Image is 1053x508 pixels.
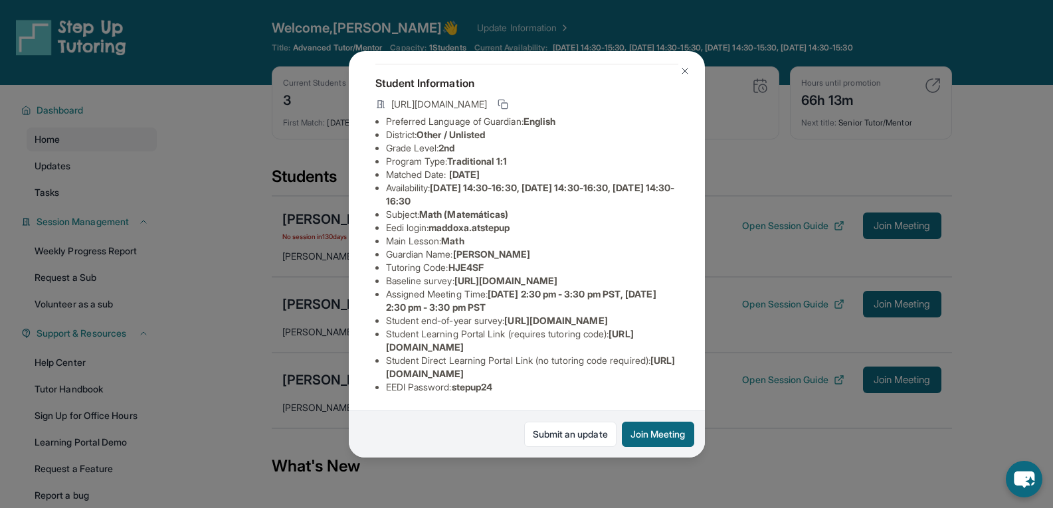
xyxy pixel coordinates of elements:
[386,288,656,313] span: [DATE] 2:30 pm - 3:30 pm PST, [DATE] 2:30 pm - 3:30 pm PST
[419,209,508,220] span: Math (Matemáticas)
[449,169,480,180] span: [DATE]
[386,141,678,155] li: Grade Level:
[386,168,678,181] li: Matched Date:
[622,422,694,447] button: Join Meeting
[429,222,510,233] span: maddoxa.atstepup
[448,262,484,273] span: HJE4SF
[454,275,557,286] span: [URL][DOMAIN_NAME]
[386,182,675,207] span: [DATE] 14:30-16:30, [DATE] 14:30-16:30, [DATE] 14:30-16:30
[386,234,678,248] li: Main Lesson :
[386,128,678,141] li: District:
[386,155,678,168] li: Program Type:
[386,381,678,394] li: EEDI Password :
[391,98,487,111] span: [URL][DOMAIN_NAME]
[438,142,454,153] span: 2nd
[417,129,485,140] span: Other / Unlisted
[386,221,678,234] li: Eedi login :
[386,248,678,261] li: Guardian Name :
[386,288,678,314] li: Assigned Meeting Time :
[441,235,464,246] span: Math
[386,261,678,274] li: Tutoring Code :
[504,315,607,326] span: [URL][DOMAIN_NAME]
[375,75,678,91] h4: Student Information
[386,327,678,354] li: Student Learning Portal Link (requires tutoring code) :
[524,116,556,127] span: English
[447,155,507,167] span: Traditional 1:1
[386,181,678,208] li: Availability:
[386,115,678,128] li: Preferred Language of Guardian:
[524,422,617,447] a: Submit an update
[386,314,678,327] li: Student end-of-year survey :
[1006,461,1042,497] button: chat-button
[495,96,511,112] button: Copy link
[386,354,678,381] li: Student Direct Learning Portal Link (no tutoring code required) :
[453,248,531,260] span: [PERSON_NAME]
[386,208,678,221] li: Subject :
[452,381,493,392] span: stepup24
[386,274,678,288] li: Baseline survey :
[680,66,690,76] img: Close Icon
